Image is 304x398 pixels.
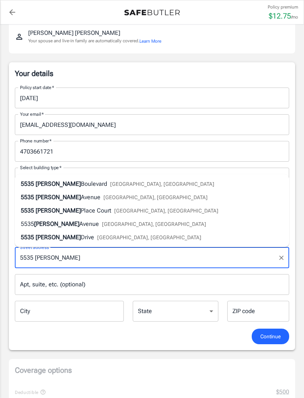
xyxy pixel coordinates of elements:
[20,111,44,117] label: Your email
[15,141,289,162] input: Enter number
[81,180,107,187] span: Boulevard
[21,180,34,187] span: 5535
[21,194,81,201] span: 5535 [PERSON_NAME]
[21,220,34,227] span: 5535
[103,194,208,200] span: [GEOGRAPHIC_DATA], [GEOGRAPHIC_DATA]
[81,234,94,241] span: Drive
[252,329,289,345] button: Continue
[36,180,81,187] span: [PERSON_NAME]
[291,14,298,20] p: /mo
[102,221,206,227] span: [GEOGRAPHIC_DATA], [GEOGRAPHIC_DATA]
[110,181,214,187] span: [GEOGRAPHIC_DATA], [GEOGRAPHIC_DATA]
[276,253,287,263] button: Clear
[139,38,161,45] button: Learn More
[34,220,79,227] span: [PERSON_NAME]
[21,207,81,214] span: 5535 [PERSON_NAME]
[28,29,120,37] p: [PERSON_NAME] [PERSON_NAME]
[15,32,24,41] svg: Insured person
[97,234,201,240] span: [GEOGRAPHIC_DATA], [GEOGRAPHIC_DATA]
[20,84,54,91] label: Policy start date
[269,11,291,20] span: $ 12.75
[81,194,100,201] span: Avenue
[20,164,62,171] label: Select building type
[20,138,52,144] label: Phone number
[114,208,218,214] span: [GEOGRAPHIC_DATA], [GEOGRAPHIC_DATA]
[79,220,99,227] span: Avenue
[268,4,298,10] p: Policy premium
[15,68,289,79] p: Your details
[15,88,284,108] input: Choose date, selected date is Aug 22, 2025
[15,114,289,135] input: Enter email
[124,10,180,16] img: Back to quotes
[15,168,289,188] div: Low rise (8 stories or less)
[5,5,20,20] a: back to quotes
[260,332,281,341] span: Continue
[81,207,111,214] span: Place Court
[21,234,81,241] span: 5535 [PERSON_NAME]
[20,244,49,250] label: Street address
[28,37,161,45] p: Your spouse and live-in family are automatically covered.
